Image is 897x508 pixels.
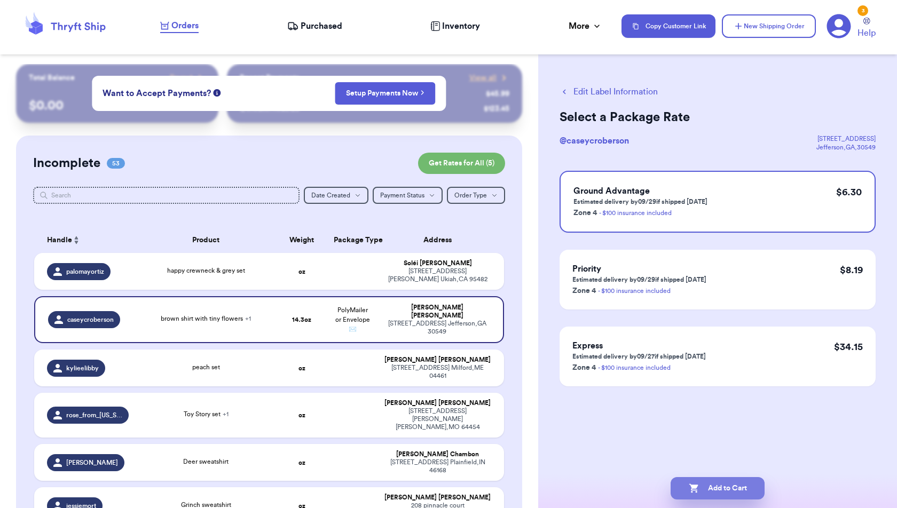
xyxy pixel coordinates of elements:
[816,143,876,152] div: Jefferson , GA , 30549
[304,187,368,204] button: Date Created
[311,192,350,199] span: Date Created
[171,19,199,32] span: Orders
[103,87,211,100] span: Want to Accept Payments?
[857,18,876,39] a: Help
[484,104,509,114] div: $ 123.45
[335,307,370,332] span: PolyMailer or Envelope ✉️
[380,192,424,199] span: Payment Status
[560,85,658,98] button: Edit Label Information
[447,187,505,204] button: Order Type
[107,158,125,169] span: 53
[67,315,114,324] span: caseycroberson
[301,20,342,33] span: Purchased
[572,275,706,284] p: Estimated delivery by 09/29 if shipped [DATE]
[135,227,277,253] th: Product
[840,263,863,277] p: $ 8.19
[384,450,491,458] div: [PERSON_NAME] Chambon
[167,267,245,274] span: happy crewneck & grey set
[573,187,650,195] span: Ground Advantage
[384,364,491,380] div: [STREET_ADDRESS] Milford , ME 04461
[598,288,671,294] a: - $100 insurance included
[66,364,99,372] span: kylieelibby
[161,315,251,322] span: brown shirt with tiny flowers
[572,342,603,350] span: Express
[29,97,206,114] p: $ 0.00
[292,316,311,323] strong: 14.3 oz
[192,364,220,370] span: peach set
[72,234,81,247] button: Sort ascending
[384,304,490,320] div: [PERSON_NAME] [PERSON_NAME]
[384,407,491,431] div: [STREET_ADDRESS][PERSON_NAME] [PERSON_NAME] , MO 64454
[827,14,851,38] a: 3
[160,19,199,33] a: Orders
[66,411,122,419] span: rose_from_[US_STATE]
[33,187,300,204] input: Search
[298,268,305,275] strong: oz
[346,88,424,99] a: Setup Payments Now
[183,458,229,465] span: Deer sweatshirt
[66,267,104,276] span: palomayortiz
[384,259,491,267] div: Soléi [PERSON_NAME]
[857,5,868,16] div: 3
[384,320,490,336] div: [STREET_ADDRESS] Jefferson , GA 30549
[66,458,118,467] span: [PERSON_NAME]
[29,73,75,83] p: Total Balance
[418,153,505,174] button: Get Rates for All (5)
[47,235,72,246] span: Handle
[560,109,876,126] h2: Select a Package Rate
[245,315,251,322] span: + 1
[816,134,876,143] div: [STREET_ADDRESS]
[170,73,206,83] a: Payout
[572,265,601,273] span: Priority
[621,14,715,38] button: Copy Customer Link
[836,185,862,200] p: $ 6.30
[573,197,707,206] p: Estimated delivery by 09/29 if shipped [DATE]
[572,352,706,361] p: Estimated delivery by 09/27 if shipped [DATE]
[384,399,491,407] div: [PERSON_NAME] [PERSON_NAME]
[384,267,491,283] div: [STREET_ADDRESS][PERSON_NAME] Ukiah , CA 95482
[384,458,491,474] div: [STREET_ADDRESS] Plainfield , IN 46168
[560,137,629,145] span: @ caseycroberson
[384,494,491,502] div: [PERSON_NAME] [PERSON_NAME]
[469,73,509,83] a: View all
[430,20,480,33] a: Inventory
[277,227,327,253] th: Weight
[240,73,299,83] p: Recent Payments
[671,477,765,499] button: Add to Cart
[573,209,597,217] span: Zone 4
[335,82,436,105] button: Setup Payments Now
[184,411,229,417] span: Toy Story set
[834,339,863,354] p: $ 34.15
[572,287,596,295] span: Zone 4
[327,227,378,253] th: Package Type
[722,14,816,38] button: New Shipping Order
[298,365,305,371] strong: oz
[599,210,672,216] a: - $100 insurance included
[223,411,229,417] span: + 1
[569,20,602,33] div: More
[469,73,497,83] span: View all
[298,412,305,418] strong: oz
[384,356,491,364] div: [PERSON_NAME] [PERSON_NAME]
[287,20,342,33] a: Purchased
[373,187,443,204] button: Payment Status
[486,89,509,99] div: $ 45.99
[454,192,487,199] span: Order Type
[298,459,305,466] strong: oz
[181,502,231,508] span: Grinch sweatshirt
[170,73,193,83] span: Payout
[598,364,671,371] a: - $100 insurance included
[442,20,480,33] span: Inventory
[33,155,100,172] h2: Incomplete
[377,227,503,253] th: Address
[857,27,876,39] span: Help
[572,364,596,371] span: Zone 4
